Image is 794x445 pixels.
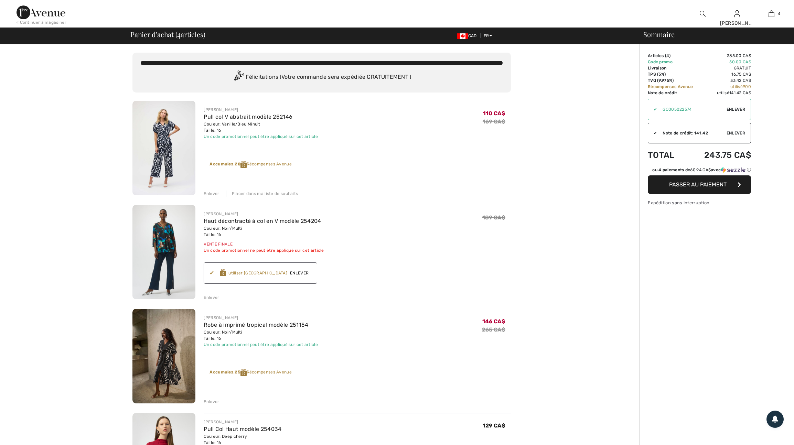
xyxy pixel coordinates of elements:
[457,33,468,39] img: Canadian Dollar
[457,33,480,38] span: CAD
[698,65,751,71] td: Gratuit
[287,270,311,276] span: Enlever
[657,130,727,136] div: Note de crédit: 141.42
[204,225,324,238] div: Couleur: Noir/Multi Taille: 16
[721,167,745,173] img: Sezzle
[204,341,318,348] div: Un code promotionnel peut être appliqué sur cet article
[648,84,698,90] td: Récompenses Avenue
[204,294,219,301] div: Enlever
[240,369,247,376] img: Reward-Logo.svg
[657,99,727,120] input: Code promo
[210,269,219,277] div: ✔
[652,167,751,173] div: ou 4 paiements de avec
[729,90,751,95] span: 141.42 CA$
[648,65,698,71] td: Livraison
[483,118,505,125] s: 169 CA$
[483,110,505,117] span: 110 CA$
[720,20,754,27] div: [PERSON_NAME]
[210,162,246,166] strong: Accumulez 20
[17,19,66,25] div: < Continuer à magasiner
[698,71,751,77] td: 16.75 CA$
[220,269,226,276] img: Reward-Logo.svg
[698,77,751,84] td: 33.42 CA$
[743,84,751,89] span: 900
[698,59,751,65] td: -50.00 CA$
[226,191,298,197] div: Placer dans ma liste de souhaits
[648,167,751,175] div: ou 4 paiements de60.94 CA$avecSezzle Cliquez pour en savoir plus sur Sezzle
[648,77,698,84] td: TVQ (9.975%)
[754,10,788,18] a: 4
[232,70,246,84] img: Congratulation2.svg
[204,399,219,405] div: Enlever
[204,322,308,328] a: Robe à imprimé tropical modèle 251154
[482,326,505,333] s: 265 CA$
[648,53,698,59] td: Articles ( )
[698,84,751,90] td: utilisé
[648,106,657,112] div: ✔
[17,6,65,19] img: 1ère Avenue
[204,419,318,425] div: [PERSON_NAME]
[648,175,751,194] button: Passer au paiement
[648,130,657,136] div: ✔
[648,143,698,167] td: Total
[648,199,751,206] div: Expédition sans interruption
[734,10,740,17] a: Se connecter
[132,101,195,195] img: Pull col V abstrait modèle 252146
[648,90,698,96] td: Note de crédit
[734,10,740,18] img: Mes infos
[204,247,324,253] div: Un code promotionnel ne peut être appliqué sur cet article
[483,422,505,429] span: 129 CA$
[700,10,706,18] img: recherche
[210,369,292,376] div: Récompenses Avenue
[698,53,751,59] td: 385.00 CA$
[204,121,318,133] div: Couleur: Vanille/Bleu Minuit Taille: 16
[210,370,246,375] strong: Accumulez 25
[204,329,318,341] div: Couleur: Noir/Multi Taille: 16
[669,181,727,188] span: Passer au paiement
[698,143,751,167] td: 243.75 CA$
[204,113,292,120] a: Pull col V abstrait modèle 252146
[204,107,318,113] div: [PERSON_NAME]
[648,59,698,65] td: Code promo
[778,11,780,17] span: 4
[204,218,321,224] a: Haut décontracté à col en V modèle 254204
[698,90,751,96] td: utilisé
[690,167,711,172] span: 60.94 CA$
[204,211,324,217] div: [PERSON_NAME]
[204,315,318,321] div: [PERSON_NAME]
[727,106,745,112] span: Enlever
[648,71,698,77] td: TPS (5%)
[228,270,287,276] div: utiliser [GEOGRAPHIC_DATA]
[204,426,281,432] a: Pull Col Haut modèle 254034
[132,205,195,300] img: Haut décontracté à col en V modèle 254204
[727,130,745,136] span: Enlever
[635,31,790,38] div: Sommaire
[240,161,247,168] img: Reward-Logo.svg
[204,191,219,197] div: Enlever
[769,10,774,18] img: Mon panier
[204,241,324,247] div: Vente finale
[204,133,318,140] div: Un code promotionnel peut être appliqué sur cet article
[482,318,505,325] span: 146 CA$
[666,53,669,58] span: 4
[210,161,292,168] div: Récompenses Avenue
[130,31,205,38] span: Panier d'achat ( articles)
[132,309,195,403] img: Robe à imprimé tropical modèle 251154
[177,29,181,38] span: 4
[482,214,505,221] span: 189 CA$
[141,70,503,84] div: Félicitations ! Votre commande sera expédiée GRATUITEMENT !
[484,33,492,38] span: FR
